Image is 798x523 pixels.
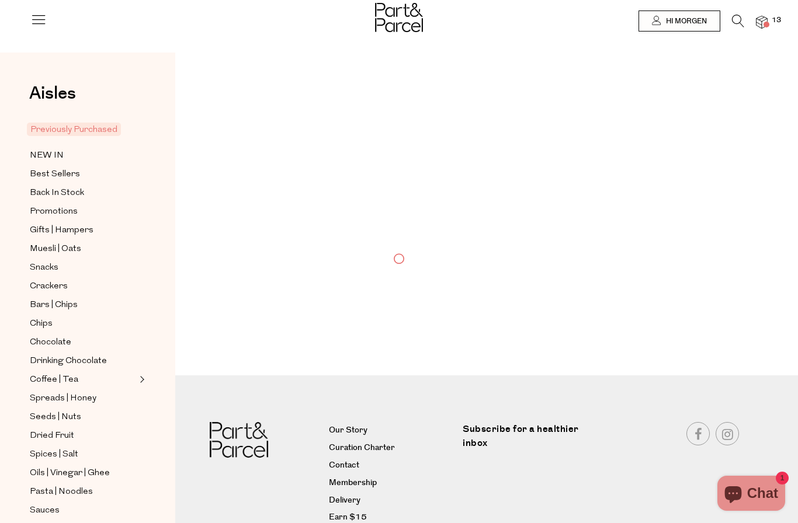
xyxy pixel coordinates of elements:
span: 13 [769,15,784,26]
a: Oils | Vinegar | Ghee [30,466,136,480]
span: NEW IN [30,149,64,163]
a: Dried Fruit [30,428,136,443]
a: Previously Purchased [30,123,136,137]
a: Muesli | Oats [30,242,136,256]
span: Muesli | Oats [30,242,81,256]
img: Part&Parcel [210,422,268,458]
span: Bars | Chips [30,298,78,312]
a: Chips [30,316,136,331]
span: Seeds | Nuts [30,410,81,424]
a: Delivery [329,494,454,508]
span: Aisles [29,81,76,106]
a: Crackers [30,279,136,294]
a: Our Story [329,424,454,438]
span: Best Sellers [30,168,80,182]
a: Bars | Chips [30,298,136,312]
a: Spices | Salt [30,447,136,462]
a: Sauces [30,503,136,518]
span: Chips [30,317,53,331]
a: Coffee | Tea [30,372,136,387]
span: Chocolate [30,336,71,350]
span: Oils | Vinegar | Ghee [30,466,110,480]
button: Expand/Collapse Coffee | Tea [137,372,145,386]
span: Drinking Chocolate [30,354,107,368]
label: Subscribe for a healthier inbox [463,422,605,459]
a: Spreads | Honey [30,391,136,406]
a: Aisles [29,85,76,114]
a: Promotions [30,204,136,219]
inbox-online-store-chat: Shopify online store chat [714,476,789,514]
span: Crackers [30,280,68,294]
a: Back In Stock [30,186,136,200]
span: Pasta | Noodles [30,485,93,499]
span: Coffee | Tea [30,373,78,387]
span: Back In Stock [30,186,84,200]
a: Drinking Chocolate [30,354,136,368]
a: Chocolate [30,335,136,350]
a: Membership [329,476,454,490]
span: Snacks [30,261,58,275]
img: Part&Parcel [375,3,423,32]
span: Gifts | Hampers [30,224,93,238]
span: Hi Morgen [663,16,707,26]
a: Hi Morgen [639,11,720,32]
a: Pasta | Noodles [30,484,136,499]
span: Dried Fruit [30,429,74,443]
a: 13 [756,16,768,28]
a: Best Sellers [30,167,136,182]
span: Spices | Salt [30,448,78,462]
a: Contact [329,459,454,473]
span: Spreads | Honey [30,392,96,406]
span: Previously Purchased [27,123,121,136]
span: Promotions [30,205,78,219]
span: Sauces [30,504,60,518]
a: NEW IN [30,148,136,163]
a: Seeds | Nuts [30,410,136,424]
a: Curation Charter [329,441,454,455]
a: Snacks [30,260,136,275]
a: Gifts | Hampers [30,223,136,238]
